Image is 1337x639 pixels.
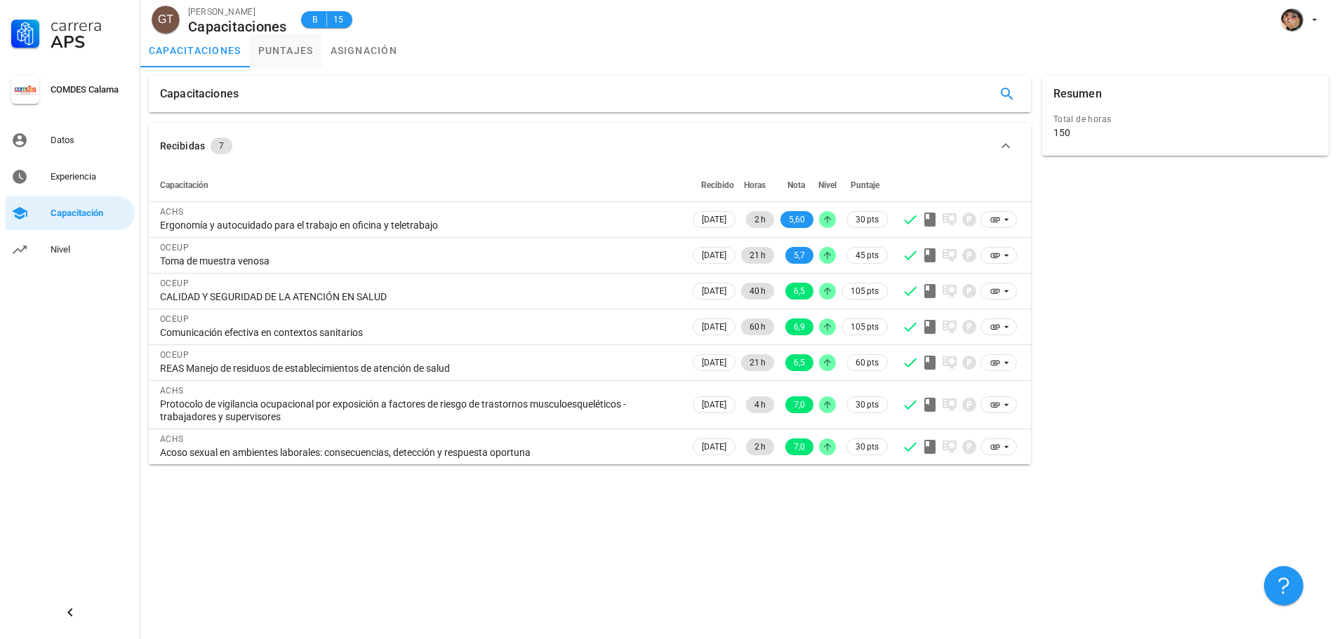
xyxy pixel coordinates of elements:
[160,278,189,288] span: OCEUP
[794,283,805,300] span: 6,5
[794,318,805,335] span: 6,9
[701,180,734,190] span: Recibido
[188,19,287,34] div: Capacitaciones
[1053,126,1070,139] div: 150
[6,160,135,194] a: Experiencia
[794,354,805,371] span: 6,5
[851,320,879,334] span: 105 pts
[856,440,879,454] span: 30 pts
[310,13,321,27] span: B
[6,196,135,230] a: Capacitación
[51,171,129,182] div: Experiencia
[158,6,173,34] span: GT
[149,123,1031,168] button: Recibidas 7
[160,434,184,444] span: ACHS
[1053,76,1102,112] div: Resumen
[152,6,180,34] div: avatar
[160,362,679,375] div: REAS Manejo de residuos de establecimientos de atención de salud
[754,396,766,413] span: 4 h
[744,180,766,190] span: Horas
[839,168,891,202] th: Puntaje
[794,438,805,455] span: 7,0
[160,243,189,253] span: OCEUP
[250,34,322,67] a: puntajes
[1053,112,1317,126] div: Total de horas
[851,284,879,298] span: 105 pts
[851,180,879,190] span: Puntaje
[856,356,879,370] span: 60 pts
[51,208,129,219] div: Capacitación
[702,283,726,299] span: [DATE]
[160,350,189,360] span: OCEUP
[160,386,184,396] span: ACHS
[750,247,766,264] span: 21 h
[140,34,250,67] a: capacitaciones
[794,396,805,413] span: 7,0
[6,123,135,157] a: Datos
[750,354,766,371] span: 21 h
[856,248,879,262] span: 45 pts
[816,168,839,202] th: Nivel
[702,439,726,455] span: [DATE]
[188,5,287,19] div: [PERSON_NAME]
[160,398,679,423] div: Protocolo de vigilancia ocupacional por exposición a factores de riesgo de trastornos musculoesqu...
[1281,8,1303,31] div: avatar
[750,283,766,300] span: 40 h
[6,233,135,267] a: Nivel
[51,34,129,51] div: APS
[333,13,344,27] span: 15
[160,255,679,267] div: Toma de muestra venosa
[794,247,805,264] span: 5,7
[51,135,129,146] div: Datos
[750,318,766,335] span: 60 h
[160,326,679,339] div: Comunicación efectiva en contextos sanitarios
[51,244,129,255] div: Nivel
[702,397,726,412] span: [DATE]
[856,398,879,412] span: 30 pts
[818,180,837,190] span: Nivel
[702,355,726,370] span: [DATE]
[702,212,726,227] span: [DATE]
[690,168,738,202] th: Recibido
[856,213,879,227] span: 30 pts
[160,138,205,154] div: Recibidas
[160,219,679,231] div: Ergonomía y autocuidado para el trabajo en oficina y teletrabajo
[51,84,129,95] div: COMDES Calama
[160,207,184,217] span: ACHS
[789,211,805,228] span: 5,60
[738,168,777,202] th: Horas
[160,314,189,324] span: OCEUP
[160,290,679,303] div: CALIDAD Y SEGURIDAD DE LA ATENCIÓN EN SALUD
[754,438,766,455] span: 2 h
[322,34,406,67] a: asignación
[219,137,224,154] span: 7
[51,17,129,34] div: Carrera
[754,211,766,228] span: 2 h
[160,180,208,190] span: Capacitación
[160,76,239,112] div: Capacitaciones
[160,446,679,459] div: Acoso sexual en ambientes laborales: consecuencias, detección y respuesta oportuna
[149,168,690,202] th: Capacitación
[787,180,805,190] span: Nota
[702,319,726,335] span: [DATE]
[777,168,816,202] th: Nota
[702,248,726,263] span: [DATE]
